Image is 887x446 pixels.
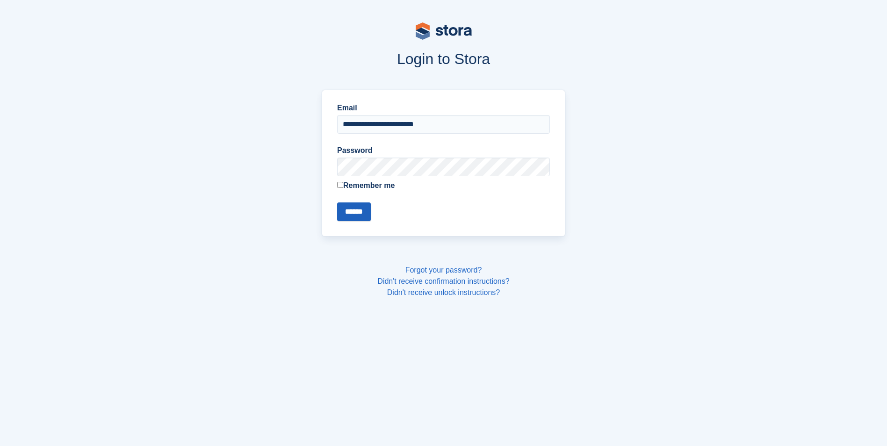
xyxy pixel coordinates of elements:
[387,288,500,296] a: Didn't receive unlock instructions?
[337,145,550,156] label: Password
[337,102,550,114] label: Email
[416,22,472,40] img: stora-logo-53a41332b3708ae10de48c4981b4e9114cc0af31d8433b30ea865607fb682f29.svg
[405,266,482,274] a: Forgot your password?
[377,277,509,285] a: Didn't receive confirmation instructions?
[337,180,550,191] label: Remember me
[144,50,744,67] h1: Login to Stora
[337,182,343,188] input: Remember me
